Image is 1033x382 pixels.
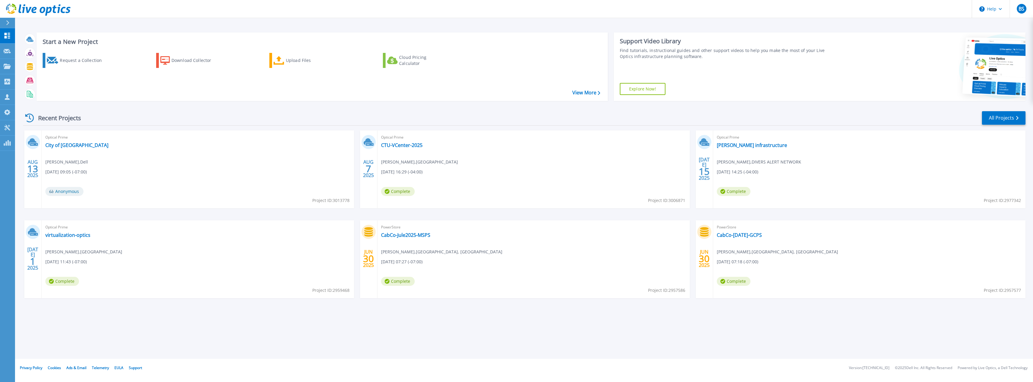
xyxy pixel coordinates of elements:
span: [PERSON_NAME] , Dell [45,159,88,165]
span: BS [1019,6,1024,11]
a: [PERSON_NAME] infrastructure [717,142,787,148]
span: Optical Prime [45,224,350,231]
a: Cloud Pricing Calculator [383,53,450,68]
span: Project ID: 2957577 [984,287,1021,294]
span: Project ID: 3006871 [648,197,685,204]
span: PowerStore [381,224,686,231]
a: CabCo-Jule2025-MSPS [381,232,430,238]
a: Download Collector [156,53,223,68]
span: Project ID: 2959468 [312,287,350,294]
a: Privacy Policy [20,365,42,370]
a: EULA [114,365,123,370]
span: Complete [381,277,415,286]
a: Cookies [48,365,61,370]
span: [PERSON_NAME] , [GEOGRAPHIC_DATA], [GEOGRAPHIC_DATA] [381,249,502,255]
span: Complete [717,187,750,196]
span: [DATE] 07:27 (-07:00) [381,258,423,265]
a: virtualization-optics [45,232,90,238]
div: Cloud Pricing Calculator [399,54,447,66]
span: Complete [717,277,750,286]
div: Download Collector [171,54,220,66]
span: 7 [366,166,371,171]
div: Find tutorials, instructional guides and other support videos to help you make the most of your L... [620,47,835,60]
span: [PERSON_NAME] , [GEOGRAPHIC_DATA] [381,159,458,165]
span: Project ID: 3013778 [312,197,350,204]
span: Complete [45,277,79,286]
span: Project ID: 2977342 [984,197,1021,204]
div: Recent Projects [23,111,89,125]
span: [DATE] 16:29 (-04:00) [381,169,423,175]
a: Request a Collection [43,53,110,68]
a: Explore Now! [620,83,665,95]
li: © 2025 Dell Inc. All Rights Reserved [895,366,952,370]
span: [PERSON_NAME] , DIVERS ALERT NETWORK [717,159,801,165]
span: Project ID: 2957586 [648,287,685,294]
li: Version: [TECHNICAL_ID] [849,366,889,370]
div: [DATE] 2025 [698,158,710,180]
span: 13 [27,166,38,171]
span: [PERSON_NAME] , [GEOGRAPHIC_DATA] [45,249,122,255]
div: [DATE] 2025 [27,248,38,270]
div: JUN 2025 [698,248,710,270]
span: [DATE] 09:05 (-07:00) [45,169,87,175]
div: Support Video Library [620,37,835,45]
span: 30 [363,256,374,261]
a: City of [GEOGRAPHIC_DATA] [45,142,108,148]
a: Upload Files [269,53,336,68]
span: PowerStore [717,224,1022,231]
div: AUG 2025 [363,158,374,180]
a: Ads & Email [66,365,86,370]
a: CabCo-[DATE]-GCPS [717,232,762,238]
a: CTU-VCenter-2025 [381,142,423,148]
a: Telemetry [92,365,109,370]
span: 1 [30,259,35,264]
h3: Start a New Project [43,38,600,45]
span: 15 [699,169,710,174]
a: View More [572,90,600,96]
span: Optical Prime [45,134,350,141]
span: [DATE] 07:18 (-07:00) [717,258,758,265]
span: 30 [699,256,710,261]
span: [PERSON_NAME] , [GEOGRAPHIC_DATA], [GEOGRAPHIC_DATA] [717,249,838,255]
div: Upload Files [286,54,334,66]
span: Optical Prime [717,134,1022,141]
div: JUN 2025 [363,248,374,270]
a: All Projects [982,111,1025,125]
div: Request a Collection [60,54,108,66]
span: [DATE] 11:43 (-07:00) [45,258,87,265]
span: Anonymous [45,187,83,196]
span: Optical Prime [381,134,686,141]
li: Powered by Live Optics, a Dell Technology [958,366,1028,370]
a: Support [129,365,142,370]
span: [DATE] 14:25 (-04:00) [717,169,758,175]
span: Complete [381,187,415,196]
div: AUG 2025 [27,158,38,180]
